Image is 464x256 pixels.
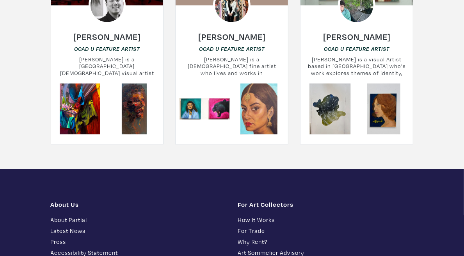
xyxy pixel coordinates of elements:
em: OCAD U Feature Artist [324,46,389,52]
a: For Trade [238,227,414,236]
h1: For Art Collectors [238,201,414,209]
a: About Partial [51,216,226,225]
h6: [PERSON_NAME] [198,31,266,42]
small: [PERSON_NAME] is a [DEMOGRAPHIC_DATA] fine artist who lives and works in [GEOGRAPHIC_DATA]. She h... [176,56,288,77]
a: Latest News [51,227,226,236]
a: [PERSON_NAME] [323,29,391,38]
a: Why Rent? [238,238,414,247]
a: OCAD U Feature Artist [199,45,265,52]
a: How It Works [238,216,414,225]
em: OCAD U Feature Artist [199,46,265,52]
small: [PERSON_NAME] is a [GEOGRAPHIC_DATA][DEMOGRAPHIC_DATA] visual artist pursuing his BFA at [GEOGRAP... [51,56,164,77]
a: OCAD U Feature Artist [74,45,140,52]
h6: [PERSON_NAME] [323,31,391,42]
a: OCAD U Feature Artist [324,45,389,52]
a: Press [51,238,226,247]
em: OCAD U Feature Artist [74,46,140,52]
small: [PERSON_NAME] is a visual Artist based in [GEOGRAPHIC_DATA] who's work explores themes of identit... [300,56,413,77]
h6: [PERSON_NAME] [73,31,141,42]
a: [PERSON_NAME] [198,29,266,38]
h1: About Us [51,201,226,209]
a: [PERSON_NAME] [73,29,141,38]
